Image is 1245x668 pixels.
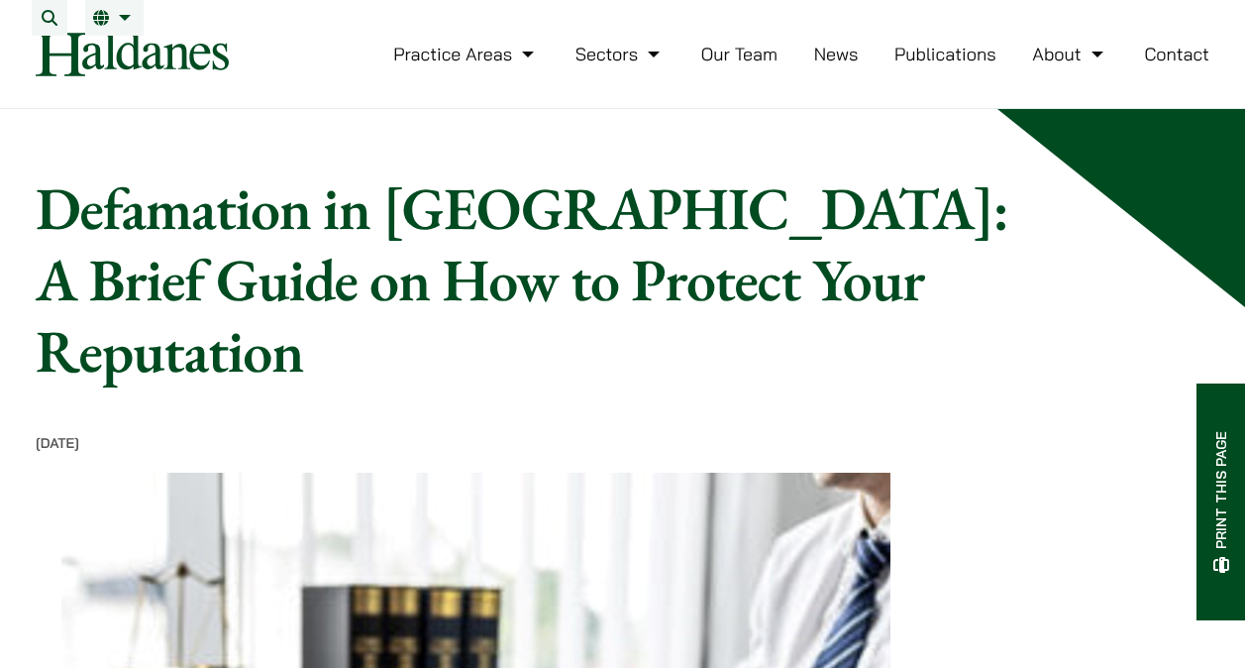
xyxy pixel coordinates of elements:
[1144,43,1209,65] a: Contact
[36,32,229,76] img: Logo of Haldanes
[36,172,1061,387] h1: Defamation in [GEOGRAPHIC_DATA]: A Brief Guide on How to Protect Your Reputation
[36,434,79,452] time: [DATE]
[814,43,859,65] a: News
[894,43,996,65] a: Publications
[1032,43,1107,65] a: About
[93,10,136,26] a: EN
[393,43,539,65] a: Practice Areas
[575,43,665,65] a: Sectors
[701,43,778,65] a: Our Team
